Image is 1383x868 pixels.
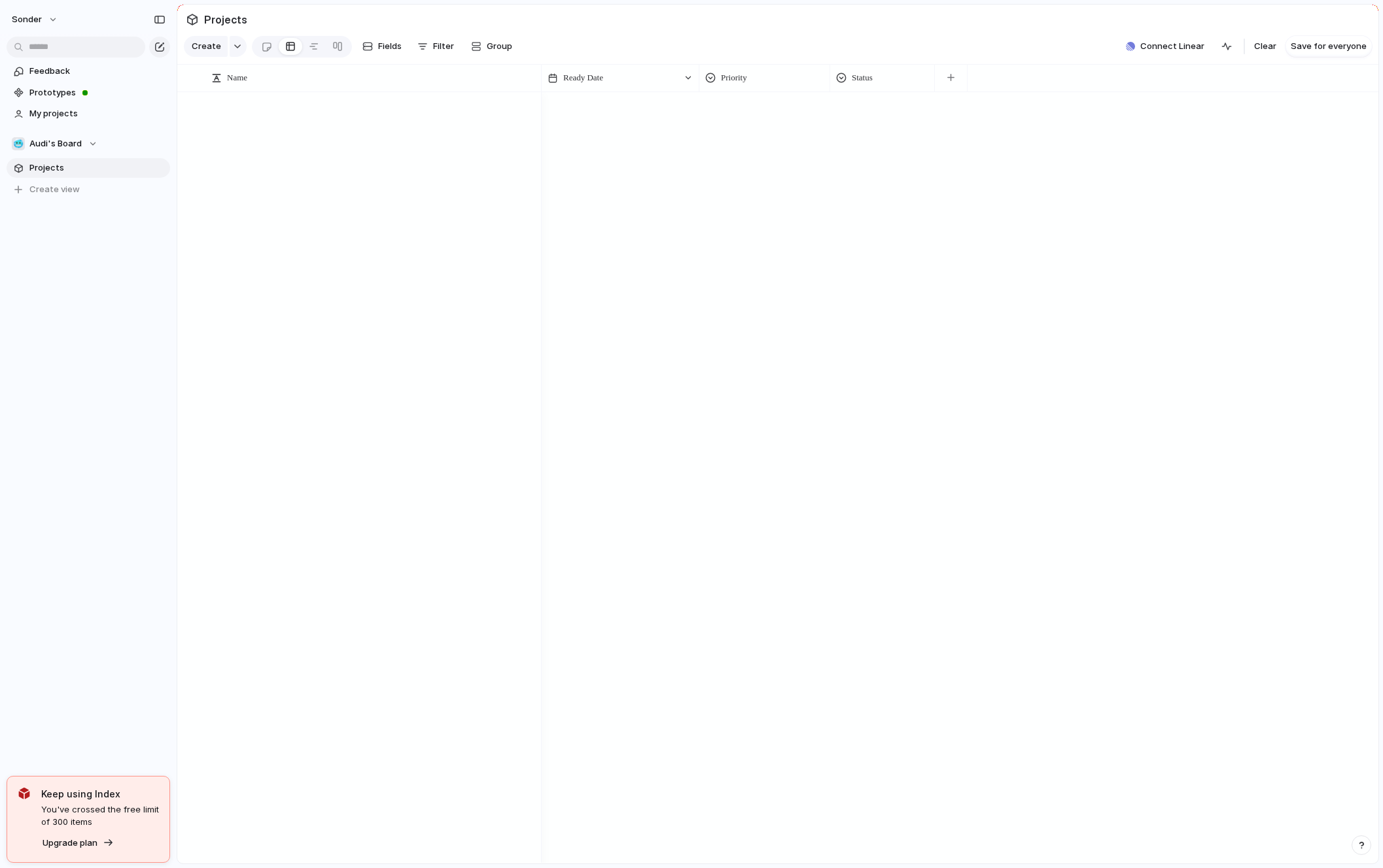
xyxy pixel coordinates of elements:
[6,9,65,30] button: sonder
[1291,40,1367,53] span: Save for everyone
[7,134,170,154] button: 🥶Audi's Board
[192,40,221,53] span: Create
[464,36,519,57] button: Group
[184,36,228,57] button: Create
[433,40,454,53] span: Filter
[29,137,82,150] span: Audi's Board
[378,40,402,53] span: Fields
[1254,40,1276,53] span: Clear
[39,834,118,852] button: Upgrade plan
[12,13,42,26] span: sonder
[41,787,159,801] span: Keep using Index
[7,104,170,124] a: My projects
[1249,36,1282,57] button: Clear
[43,837,97,850] span: Upgrade plan
[29,65,166,78] span: Feedback
[563,71,603,84] span: Ready Date
[227,71,247,84] span: Name
[12,137,25,150] div: 🥶
[1286,36,1372,57] button: Save for everyone
[29,86,166,99] span: Prototypes
[7,61,170,81] a: Feedback
[29,107,166,120] span: My projects
[7,158,170,178] a: Projects
[487,40,512,53] span: Group
[7,180,170,199] button: Create view
[29,183,80,196] span: Create view
[1121,37,1210,56] button: Connect Linear
[7,83,170,103] a: Prototypes
[29,161,166,175] span: Projects
[412,36,459,57] button: Filter
[41,803,159,829] span: You've crossed the free limit of 300 items
[1140,40,1204,53] span: Connect Linear
[357,36,407,57] button: Fields
[852,71,873,84] span: Status
[201,8,250,31] span: Projects
[721,71,747,84] span: Priority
